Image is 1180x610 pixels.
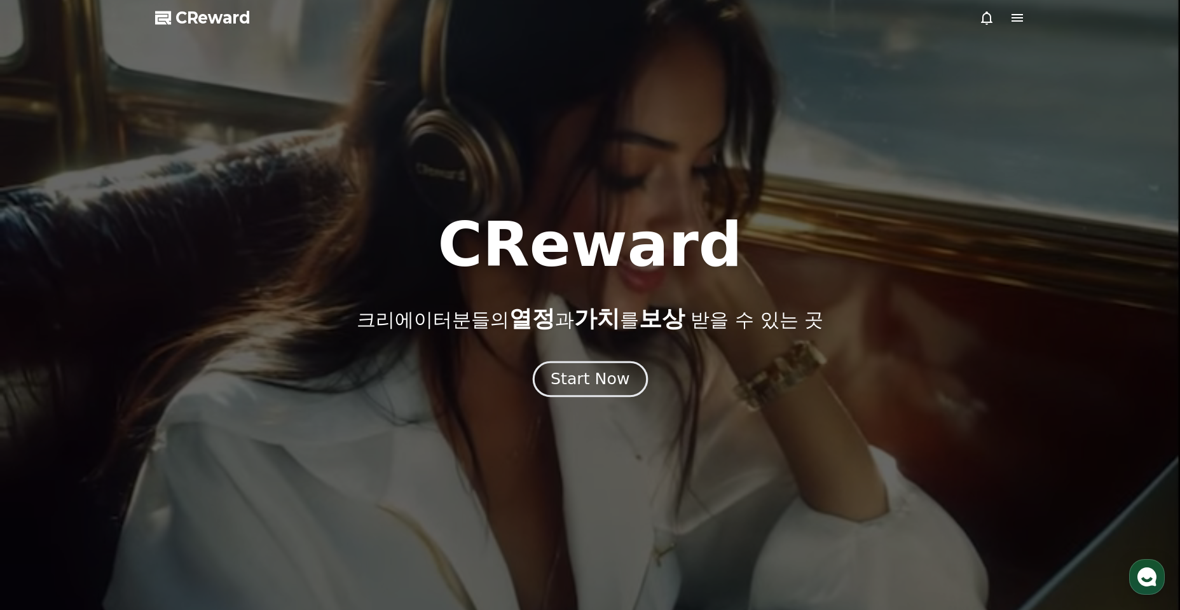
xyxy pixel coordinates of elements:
div: Start Now [551,368,629,390]
h1: CReward [437,214,742,275]
p: 크리에이터분들의 과 를 받을 수 있는 곳 [357,306,823,331]
a: 홈 [4,403,84,435]
button: Start Now [532,361,647,397]
span: 보상 [639,305,685,331]
span: 대화 [116,423,132,433]
span: 홈 [40,422,48,433]
span: 가치 [574,305,620,331]
span: 설정 [196,422,212,433]
span: CReward [175,8,250,28]
a: CReward [155,8,250,28]
span: 열정 [509,305,555,331]
a: 대화 [84,403,164,435]
a: 설정 [164,403,244,435]
a: Start Now [535,375,645,387]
